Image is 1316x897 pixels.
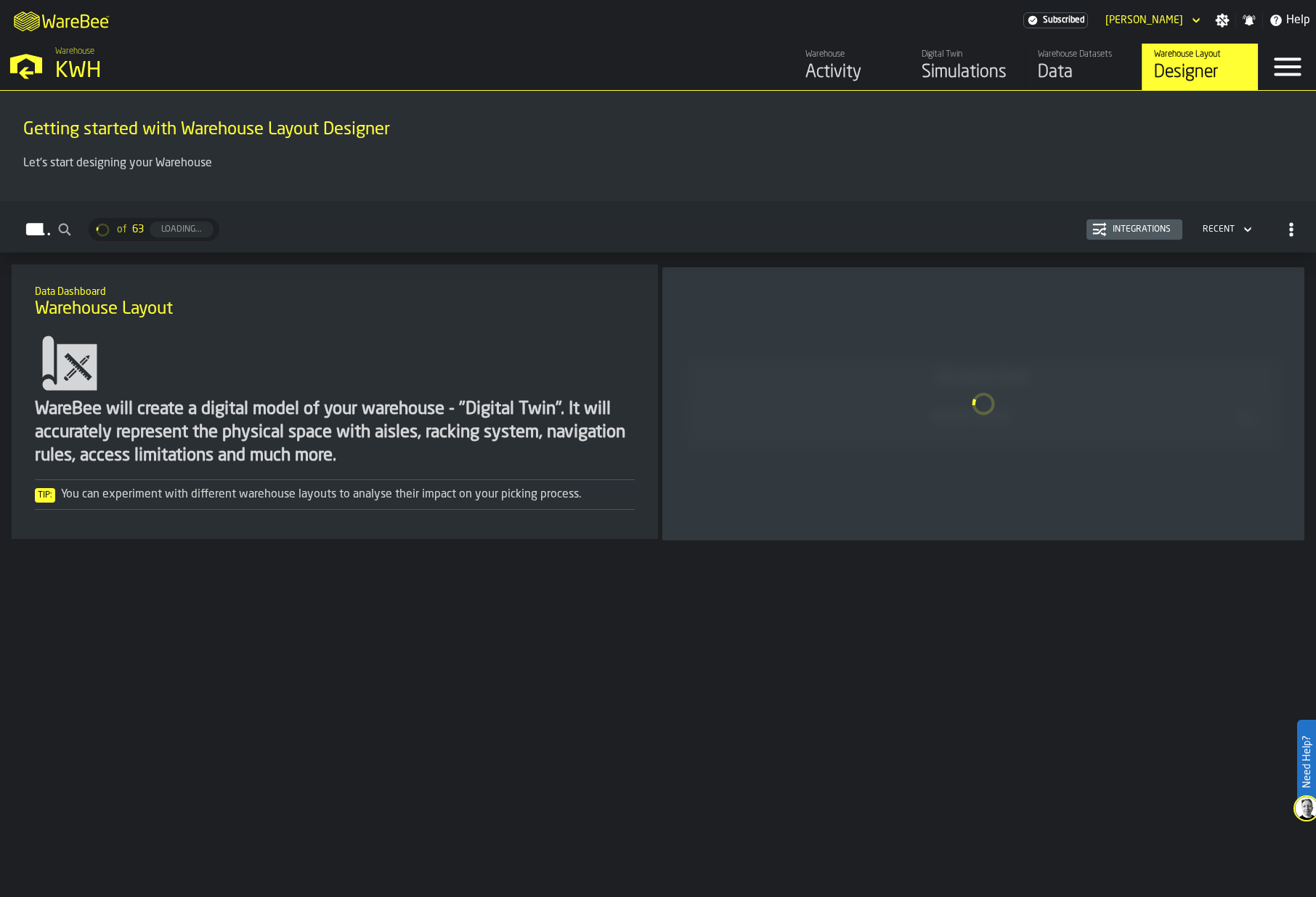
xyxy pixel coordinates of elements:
a: link-to-/wh/i/4fb45246-3b77-4bb5-b880-c337c3c5facb/designer [1142,44,1258,90]
div: KWH [55,58,447,84]
div: DropdownMenuValue-4 [1203,224,1235,235]
div: ItemListCard- [662,267,1304,540]
div: Warehouse Layout [1154,49,1246,60]
div: DropdownMenuValue-Mikael Svennas [1100,12,1203,29]
div: Integrations [1107,224,1177,235]
p: Let's start designing your Warehouse [23,155,1293,172]
span: Warehouse Layout [35,298,173,321]
span: Getting started with Warehouse Layout Designer [23,118,390,142]
div: DropdownMenuValue-4 [1197,221,1255,238]
div: DropdownMenuValue-Mikael Svennas [1105,15,1183,26]
span: Tip: [35,488,55,503]
div: title-Getting started with Warehouse Layout Designer [12,102,1304,155]
h2: Sub Title [35,283,635,298]
span: 63 [132,224,144,235]
div: You can experiment with different warehouse layouts to analyse their impact on your picking process. [35,486,635,503]
div: ButtonLoadMore-Loading...-Prev-First-Last [83,218,225,241]
label: button-toggle-Menu [1259,44,1316,90]
div: ItemListCard- [12,264,658,539]
div: WareBee will create a digital model of your warehouse - "Digital Twin". It will accurately repres... [35,398,635,468]
div: title-Warehouse Layout [23,276,646,328]
label: button-toggle-Help [1263,12,1316,29]
label: button-toggle-Settings [1209,13,1235,28]
a: link-to-/wh/i/4fb45246-3b77-4bb5-b880-c337c3c5facb/settings/billing [1023,12,1088,28]
div: Menu Subscription [1023,12,1088,28]
div: Digital Twin [922,49,1014,60]
span: Subscribed [1043,15,1084,25]
span: Help [1286,12,1310,29]
span: of [117,224,126,235]
div: Warehouse [805,49,898,60]
span: Warehouse [55,46,94,57]
div: Simulations [922,61,1014,84]
h2: Sub Title [23,115,1293,118]
div: Data [1038,61,1130,84]
button: button-Loading... [150,222,214,238]
a: link-to-/wh/i/4fb45246-3b77-4bb5-b880-c337c3c5facb/simulations [909,44,1025,90]
div: Activity [805,61,898,84]
div: Designer [1154,61,1246,84]
button: button-Integrations [1086,219,1182,240]
label: Need Help? [1299,721,1315,803]
div: Loading... [155,224,208,235]
label: button-toggle-Notifications [1236,13,1262,28]
a: link-to-/wh/i/4fb45246-3b77-4bb5-b880-c337c3c5facb/feed/ [793,44,909,90]
div: Warehouse Datasets [1038,49,1130,60]
a: link-to-/wh/i/4fb45246-3b77-4bb5-b880-c337c3c5facb/data [1025,44,1142,90]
